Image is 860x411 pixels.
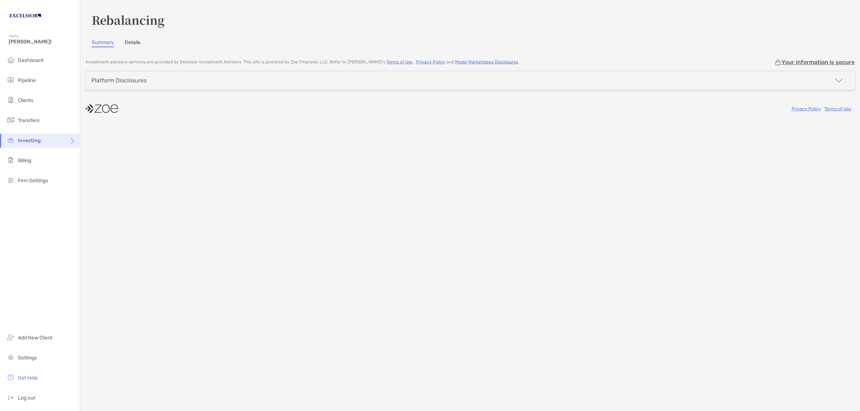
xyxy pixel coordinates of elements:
[86,59,519,65] p: Investment advisory services are provided by Excelsior Investment Advisors . This site is powered...
[18,355,37,361] span: Settings
[386,59,413,64] a: Terms of Use
[9,3,42,29] img: Zoe Logo
[6,333,15,342] img: add_new_client icon
[18,137,41,144] span: Investing
[86,101,118,117] img: company logo
[18,97,33,103] span: Clients
[18,57,43,63] span: Dashboard
[455,59,518,64] a: Model Marketplace Disclosures
[6,76,15,84] img: pipeline icon
[18,77,36,83] span: Pipeline
[825,106,851,111] a: Terms of Use
[18,158,31,164] span: Billing
[6,96,15,104] img: clients icon
[92,11,849,28] h3: Rebalancing
[18,395,35,401] span: Log out
[18,335,52,341] span: Add New Client
[6,176,15,184] img: firm-settings icon
[6,116,15,124] img: transfers icon
[18,375,38,381] span: Get Help
[18,178,48,184] span: Firm Settings
[18,117,39,124] span: Transfers
[835,76,843,85] img: icon arrow
[6,353,15,362] img: settings icon
[792,106,821,111] a: Privacy Policy
[9,39,76,45] span: [PERSON_NAME]!
[6,373,15,382] img: get-help icon
[416,59,445,64] a: Privacy Policy
[6,156,15,164] img: billing icon
[92,39,114,47] a: Summary
[91,77,147,84] div: Platform Disclosures
[6,393,15,402] img: logout icon
[782,59,855,66] p: Your information is secure
[6,136,15,144] img: investing icon
[125,39,140,47] a: Details
[6,55,15,64] img: dashboard icon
